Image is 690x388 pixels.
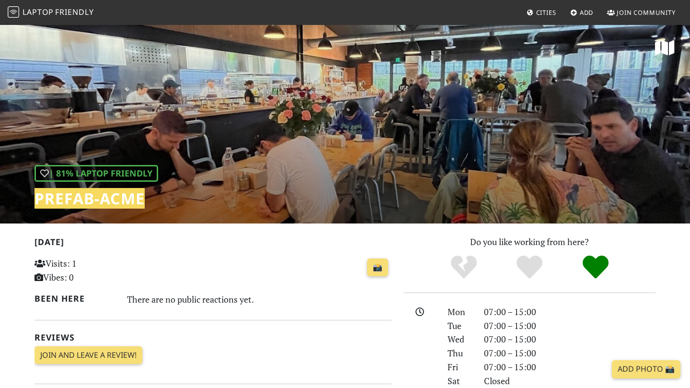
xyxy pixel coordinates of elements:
div: | 81% Laptop Friendly [34,165,158,182]
h2: Reviews [34,332,392,342]
p: Do you like working from here? [403,235,655,249]
div: No [431,254,497,281]
div: Fri [442,360,478,374]
div: Wed [442,332,478,346]
h2: [DATE] [34,237,392,251]
div: Sat [442,374,478,388]
a: LaptopFriendly LaptopFriendly [8,4,94,21]
div: 07:00 – 15:00 [478,305,661,319]
img: LaptopFriendly [8,6,19,18]
span: Add [580,8,594,17]
div: Tue [442,319,478,333]
div: Mon [442,305,478,319]
a: Cities [523,4,560,21]
span: Friendly [55,7,93,17]
h1: Prefab-ACME [34,189,158,208]
div: 07:00 – 15:00 [478,360,661,374]
p: Visits: 1 Vibes: 0 [34,257,146,284]
div: Thu [442,346,478,360]
span: Laptop [23,7,54,17]
div: Closed [478,374,661,388]
div: Definitely! [563,254,629,281]
span: Cities [536,8,556,17]
div: 07:00 – 15:00 [478,332,661,346]
div: Yes [496,254,563,281]
div: There are no public reactions yet. [127,292,392,307]
span: Join Community [617,8,676,17]
div: 07:00 – 15:00 [478,346,661,360]
a: 📸 [367,259,388,277]
a: Add [566,4,598,21]
h2: Been here [34,294,115,304]
a: Join and leave a review! [34,346,142,364]
div: 07:00 – 15:00 [478,319,661,333]
a: Join Community [603,4,679,21]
